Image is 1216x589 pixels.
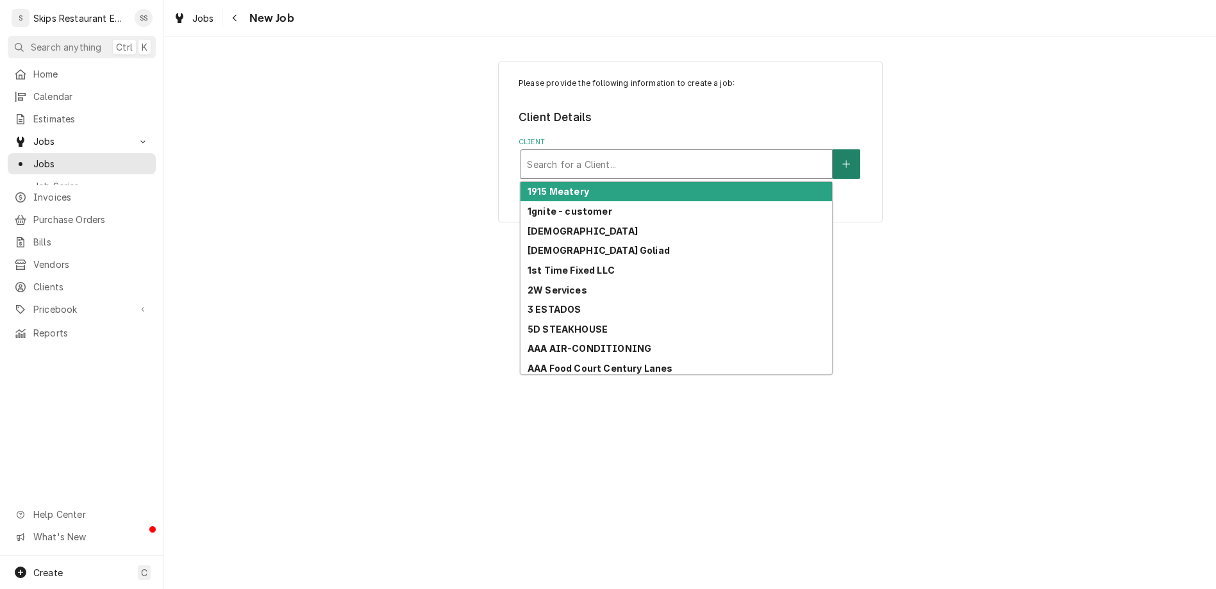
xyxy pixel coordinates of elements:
strong: 1gnite - customer [528,206,612,217]
strong: AAA AIR-CONDITIONING [528,343,651,354]
span: C [141,566,147,579]
a: Go to Pricebook [8,299,156,320]
a: Purchase Orders [8,209,156,230]
span: Home [33,67,149,81]
strong: 3 ESTADOS [528,304,581,315]
div: SS [135,9,153,27]
span: What's New [33,530,148,543]
p: Please provide the following information to create a job: [519,78,862,89]
span: Purchase Orders [33,213,149,226]
span: Jobs [33,135,130,148]
a: Go to Jobs [8,131,156,152]
a: Go to What's New [8,526,156,547]
a: Jobs [8,153,156,174]
span: Reports [33,326,149,340]
span: Pricebook [33,303,130,316]
span: Help Center [33,508,148,521]
button: Navigate back [225,8,246,28]
strong: [DEMOGRAPHIC_DATA] [528,226,638,236]
span: Jobs [33,157,149,170]
div: Shan Skipper's Avatar [135,9,153,27]
span: Calendar [33,90,149,103]
a: Estimates [8,108,156,129]
a: Clients [8,276,156,297]
strong: 1st Time Fixed LLC [528,265,615,276]
span: Clients [33,280,149,294]
a: Job Series [8,176,156,197]
span: Search anything [31,40,101,54]
span: Job Series [33,179,149,193]
button: Create New Client [833,149,860,179]
svg: Create New Client [842,160,850,169]
div: S [12,9,29,27]
span: K [142,40,147,54]
strong: AAA Food Court Century Lanes [528,363,672,374]
button: Search anythingCtrlK [8,36,156,58]
legend: Client Details [519,109,862,126]
span: Estimates [33,112,149,126]
label: Client [519,137,862,147]
a: Invoices [8,187,156,208]
span: Create [33,567,63,578]
a: Reports [8,322,156,344]
div: Client [519,137,862,179]
a: Calendar [8,86,156,107]
a: Bills [8,231,156,253]
span: Jobs [192,12,214,25]
strong: [DEMOGRAPHIC_DATA] Goliad [528,245,670,256]
a: Jobs [168,8,219,29]
a: Go to Help Center [8,504,156,525]
span: Ctrl [116,40,133,54]
strong: 2W Services [528,285,587,295]
div: Job Create/Update Form [519,78,862,179]
div: Skips Restaurant Equipment [33,12,128,25]
span: New Job [246,10,294,27]
span: Invoices [33,190,149,204]
strong: 5D STEAKHOUSE [528,324,608,335]
span: Bills [33,235,149,249]
a: Home [8,63,156,85]
div: Job Create/Update [498,62,883,222]
span: Vendors [33,258,149,271]
strong: 1915 Meatery [528,186,589,197]
a: Vendors [8,254,156,275]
